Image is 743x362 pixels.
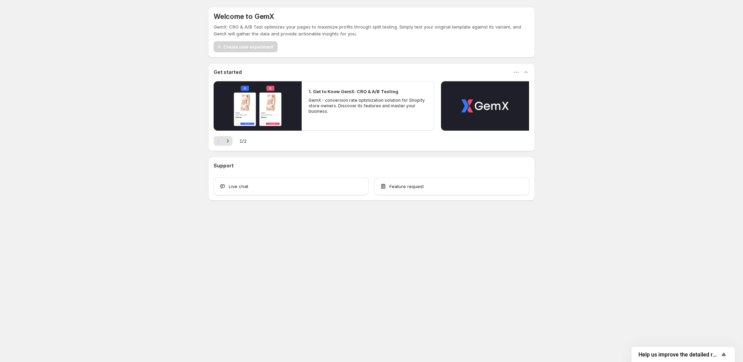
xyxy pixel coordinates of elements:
[239,138,247,144] span: 1 / 2
[214,162,234,169] h3: Support
[638,350,728,359] button: Show survey - Help us improve the detailed report for A/B campaigns
[214,12,274,21] h5: Welcome to GemX
[214,69,242,76] h3: Get started
[229,183,248,190] span: Live chat
[214,81,302,131] button: Play video
[214,23,529,37] p: GemX: CRO & A/B Test optimizes your pages to maximize profits through split testing. Simply test ...
[441,81,529,131] button: Play video
[309,98,427,114] p: GemX - conversion rate optimization solution for Shopify store owners. Discover its features and ...
[223,136,233,146] button: Next
[389,183,424,190] span: Feature request
[638,351,720,358] span: Help us improve the detailed report for A/B campaigns
[309,88,398,95] h2: 1. Get to Know GemX: CRO & A/B Testing
[214,136,233,146] nav: Pagination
